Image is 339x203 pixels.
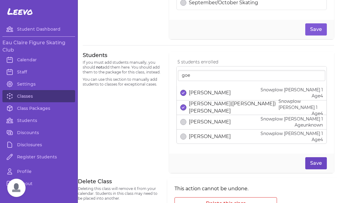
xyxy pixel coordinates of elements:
p: Snowplow [PERSON_NAME] 1 [278,98,323,110]
a: Logout [2,178,75,190]
p: Age 4 [261,137,323,143]
a: Staff [2,66,75,78]
button: Save [305,23,327,36]
a: Disclosures [2,139,75,151]
a: Classes [2,90,75,102]
h3: Delete Class [78,178,160,185]
button: select date [180,134,186,140]
p: If you must add students manually, you should add them here. You should add them to the package f... [83,60,162,75]
a: Students [2,114,75,127]
a: Register Students [2,151,75,163]
a: Settings [2,78,75,90]
p: Deleting this class will remove it from your calendar. Students in this class may need to be plac... [78,186,160,201]
a: Discounts [2,127,75,139]
a: Class Packages [2,102,75,114]
button: select date [180,119,186,125]
p: Snowplow [PERSON_NAME] 1 [261,130,323,137]
p: Snowplow [PERSON_NAME] 1 [261,87,323,93]
p: 5 students enrolled [178,59,327,65]
a: Student Dashboard [2,23,75,35]
div: Open chat [7,179,26,197]
p: Age unknown [261,122,323,128]
p: [PERSON_NAME]([PERSON_NAME]) [PERSON_NAME] [189,100,279,115]
h3: Eau Claire Figure Skating Club [2,39,75,54]
span: Leevo [7,6,33,17]
span: not [96,65,102,69]
p: Snowplow [PERSON_NAME] 1 [261,116,323,122]
input: Search for students by name... [178,70,325,81]
p: Age 4 [278,110,323,117]
button: select date [180,104,186,110]
button: Save [305,157,327,169]
button: select date [180,90,186,96]
p: [PERSON_NAME] [189,118,231,126]
h3: Students [83,52,162,59]
p: This action cannot be undone. [175,185,277,192]
p: Age 4 [261,93,323,99]
p: [PERSON_NAME] [189,89,231,96]
p: [PERSON_NAME] [189,133,231,140]
p: You can use this section to manually add students to classes for exceptional cases. [83,77,162,87]
a: Calendar [2,54,75,66]
a: Profile [2,165,75,178]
